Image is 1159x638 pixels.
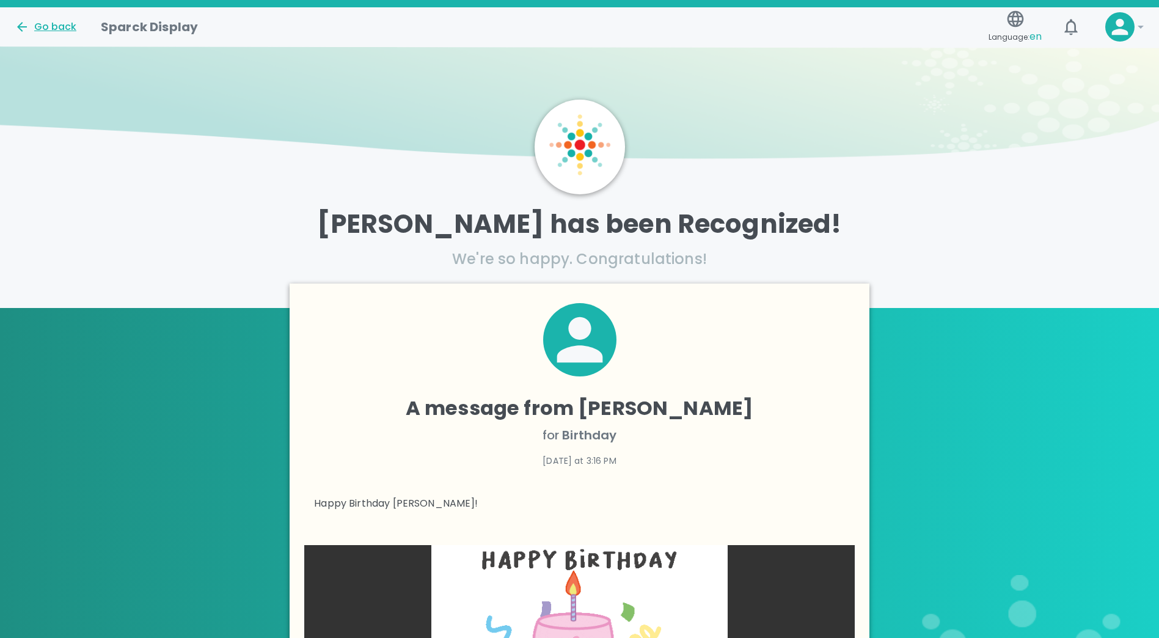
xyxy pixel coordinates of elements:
[314,496,845,511] p: Happy Birthday [PERSON_NAME]!
[984,5,1047,49] button: Language:en
[989,29,1042,45] span: Language:
[314,396,845,420] h4: A message from [PERSON_NAME]
[314,455,845,467] p: [DATE] at 3:16 PM
[549,114,610,175] img: Sparck logo
[1029,29,1042,43] span: en
[314,425,845,445] p: for
[15,20,76,34] button: Go back
[101,17,198,37] h1: Sparck Display
[562,427,616,444] span: Birthday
